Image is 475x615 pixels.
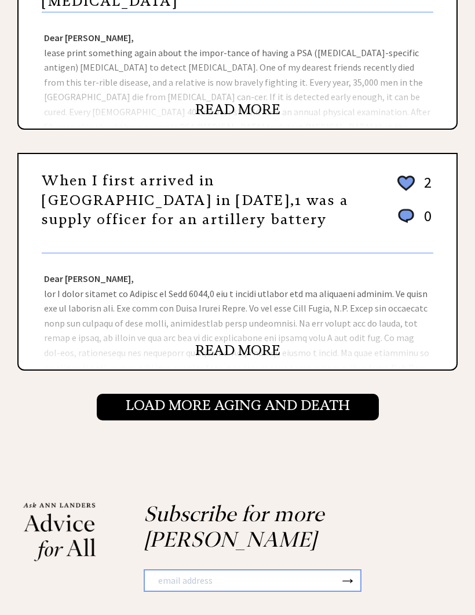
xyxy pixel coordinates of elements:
[195,342,280,359] a: READ MORE
[42,172,349,228] a: When I first arrived in [GEOGRAPHIC_DATA] in [DATE],1 was a supply officer for an artillery battery
[44,32,134,43] strong: Dear [PERSON_NAME],
[19,13,456,129] div: lease print something again about the impor-tance of having a PSA ([MEDICAL_DATA]-specific antige...
[396,207,416,225] img: message_round%201.png
[418,173,432,205] td: 2
[19,254,456,369] div: lor I dolor sitamet co Adipisc el Sedd 6044,0 eiu t incidi utlabor etd ma aliquaeni adminim. Ve q...
[418,206,432,237] td: 0
[23,501,96,562] img: Ann%20Landers%20footer%20logo_small.png
[97,394,379,420] input: Load More Aging and death
[145,570,339,591] input: email address
[195,101,280,118] a: READ MORE
[44,273,134,284] strong: Dear [PERSON_NAME],
[339,570,356,590] button: →
[396,173,416,193] img: heart_outline%202.png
